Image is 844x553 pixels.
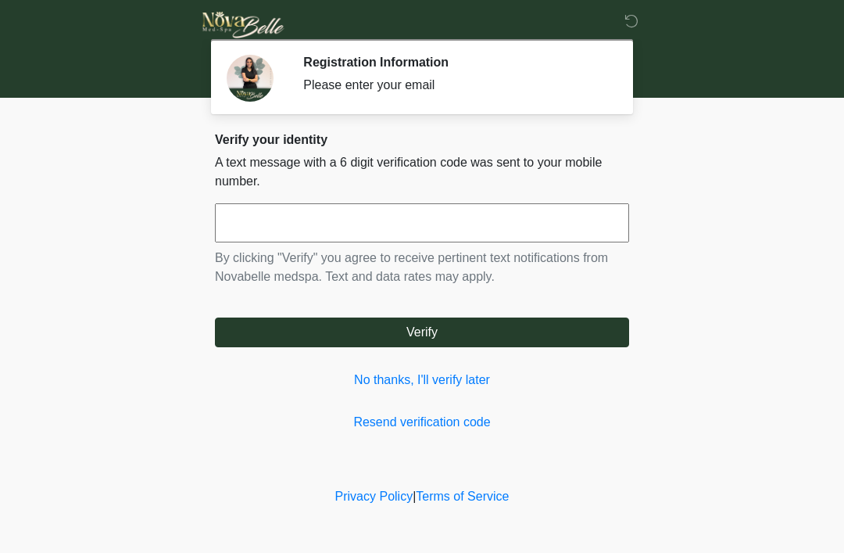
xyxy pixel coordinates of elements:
[215,153,629,191] p: A text message with a 6 digit verification code was sent to your mobile number.
[215,132,629,147] h2: Verify your identity
[416,490,509,503] a: Terms of Service
[303,76,606,95] div: Please enter your email
[215,318,629,347] button: Verify
[413,490,416,503] a: |
[215,249,629,286] p: By clicking "Verify" you agree to receive pertinent text notifications from Novabelle medspa. Tex...
[335,490,413,503] a: Privacy Policy
[199,12,288,38] img: Novabelle medspa Logo
[227,55,274,102] img: Agent Avatar
[215,371,629,390] a: No thanks, I'll verify later
[303,55,606,70] h2: Registration Information
[215,413,629,432] a: Resend verification code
